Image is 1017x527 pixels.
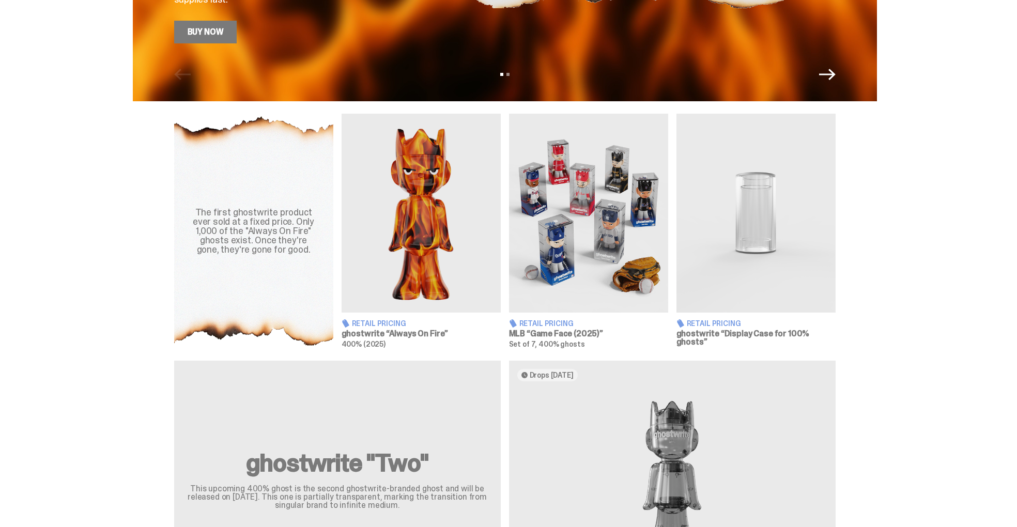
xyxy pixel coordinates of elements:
[342,330,501,338] h3: ghostwrite “Always On Fire”
[187,485,488,509] p: This upcoming 400% ghost is the second ghostwrite-branded ghost and will be released on [DATE]. T...
[174,21,237,43] a: Buy Now
[519,320,574,327] span: Retail Pricing
[676,114,836,313] img: Display Case for 100% ghosts
[509,339,585,349] span: Set of 7, 400% ghosts
[187,451,488,475] h2: ghostwrite "Two"
[676,114,836,348] a: Display Case for 100% ghosts Retail Pricing
[342,339,386,349] span: 400% (2025)
[530,371,574,379] span: Drops [DATE]
[352,320,406,327] span: Retail Pricing
[509,330,668,338] h3: MLB “Game Face (2025)”
[509,114,668,348] a: Game Face (2025) Retail Pricing
[506,73,510,76] button: View slide 2
[687,320,741,327] span: Retail Pricing
[819,66,836,83] button: Next
[676,330,836,346] h3: ghostwrite “Display Case for 100% ghosts”
[500,73,503,76] button: View slide 1
[187,208,321,254] div: The first ghostwrite product ever sold at a fixed price. Only 1,000 of the "Always On Fire" ghost...
[342,114,501,313] img: Always On Fire
[342,114,501,348] a: Always On Fire Retail Pricing
[509,114,668,313] img: Game Face (2025)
